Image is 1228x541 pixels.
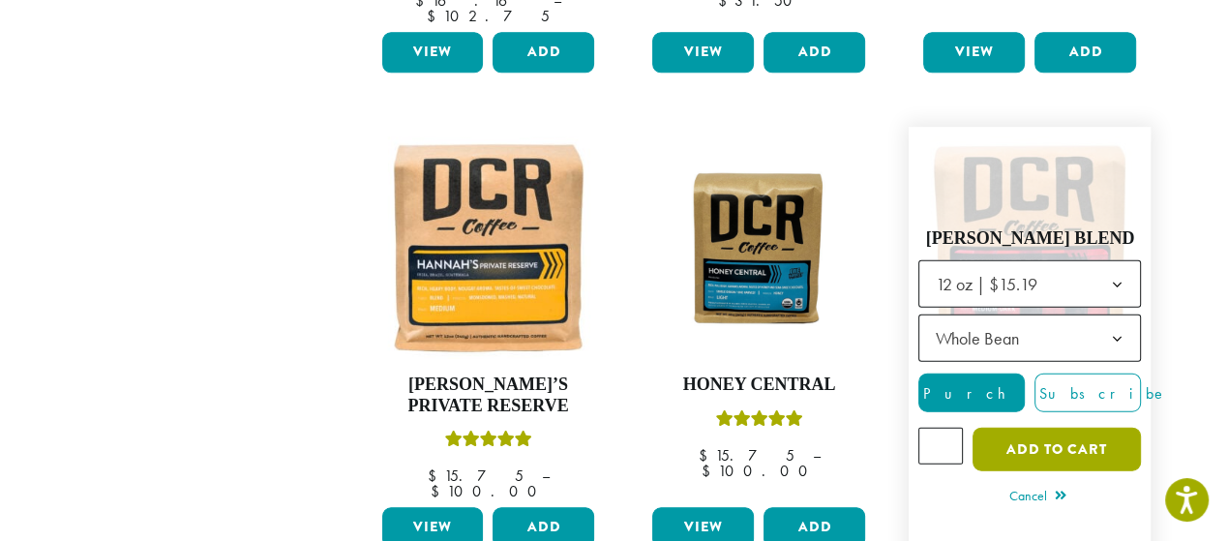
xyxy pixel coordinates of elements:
h4: [PERSON_NAME]’s Private Reserve [377,375,600,416]
bdi: 100.00 [702,461,817,481]
span: Whole Bean [927,319,1037,357]
bdi: 102.75 [427,6,550,26]
h4: [PERSON_NAME] Blend [918,227,1141,249]
button: Add to cart [973,428,1141,471]
span: $ [427,466,443,486]
button: Add [764,32,865,73]
bdi: 15.75 [427,466,523,486]
div: Rated 5.00 out of 5 [444,428,531,457]
bdi: 100.00 [431,481,546,501]
span: $ [431,481,447,501]
span: Purchase [919,383,1083,404]
input: Product quantity [918,428,963,465]
span: $ [427,6,443,26]
span: 12 oz | $15.19 [918,260,1141,308]
a: View [382,32,484,73]
button: Add [1034,32,1136,73]
a: View [923,32,1025,73]
span: 12 oz | $15.19 [927,265,1056,303]
a: Honey CentralRated 5.00 out of 5 [647,136,870,499]
img: Honey-Central-stock-image-fix-1200-x-900.png [647,165,870,331]
span: – [541,466,549,486]
span: – [812,445,820,466]
span: $ [698,445,714,466]
a: [PERSON_NAME]’s Private ReserveRated 5.00 out of 5 [377,136,600,499]
span: 12 oz | $15.19 [935,273,1036,295]
span: Subscribe [1035,383,1167,404]
img: Hannahs-Private-Reserve-12oz-300x300.jpg [376,136,599,359]
span: $ [702,461,718,481]
span: Whole Bean [935,327,1018,349]
h4: Honey Central [647,375,870,396]
a: View [652,32,754,73]
div: Rated 5.00 out of 5 [715,407,802,436]
span: Whole Bean [918,315,1141,362]
button: Add [493,32,594,73]
bdi: 15.75 [698,445,794,466]
a: Cancel [1009,484,1066,511]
